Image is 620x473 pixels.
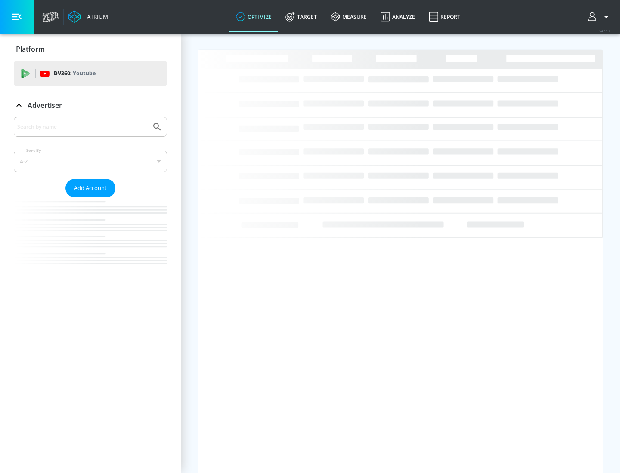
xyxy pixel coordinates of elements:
[14,150,167,172] div: A-Z
[74,183,107,193] span: Add Account
[28,101,62,110] p: Advertiser
[84,13,108,21] div: Atrium
[73,69,96,78] p: Youtube
[54,69,96,78] p: DV360:
[14,37,167,61] div: Platform
[16,44,45,54] p: Platform
[65,179,115,197] button: Add Account
[229,1,279,32] a: optimize
[324,1,374,32] a: measure
[422,1,467,32] a: Report
[279,1,324,32] a: Target
[14,197,167,281] nav: list of Advertiser
[14,117,167,281] div: Advertiser
[68,10,108,23] a: Atrium
[17,121,148,132] input: Search by name
[14,93,167,117] div: Advertiser
[25,147,43,153] label: Sort By
[599,28,611,33] span: v 4.19.0
[14,61,167,86] div: DV360: Youtube
[374,1,422,32] a: Analyze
